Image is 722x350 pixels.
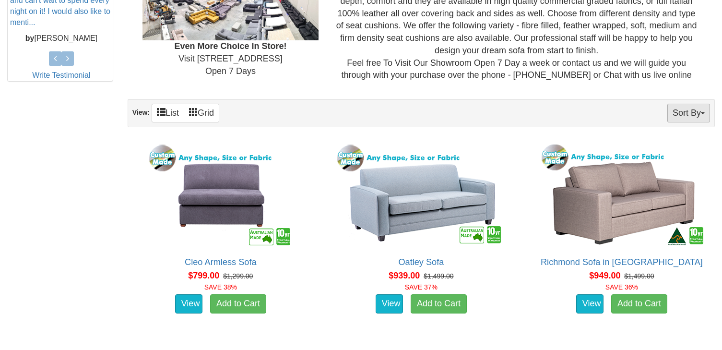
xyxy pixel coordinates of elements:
span: $949.00 [589,271,620,280]
a: View [376,294,403,314]
a: View [576,294,604,314]
a: Oatley Sofa [398,257,444,267]
b: Even More Choice In Store! [174,41,286,51]
img: Oatley Sofa [335,142,508,248]
p: [PERSON_NAME] [10,33,113,44]
del: $1,499.00 [624,272,654,280]
a: Cleo Armless Sofa [185,257,257,267]
a: Add to Cart [611,294,667,314]
del: $1,499.00 [424,272,453,280]
span: $939.00 [389,271,420,280]
a: Grid [184,104,219,122]
a: View [175,294,203,314]
a: Write Testimonial [32,71,90,79]
del: $1,299.00 [223,272,253,280]
font: SAVE 37% [405,283,438,291]
span: $799.00 [188,271,219,280]
b: by [25,34,35,42]
img: Richmond Sofa in Fabric [535,142,708,248]
font: SAVE 36% [605,283,638,291]
a: Add to Cart [411,294,467,314]
a: Add to Cart [210,294,266,314]
font: SAVE 38% [204,283,237,291]
button: Sort By [667,104,710,122]
strong: View: [132,109,150,116]
a: Richmond Sofa in [GEOGRAPHIC_DATA] [541,257,703,267]
img: Cleo Armless Sofa [146,142,295,248]
a: List [152,104,184,122]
